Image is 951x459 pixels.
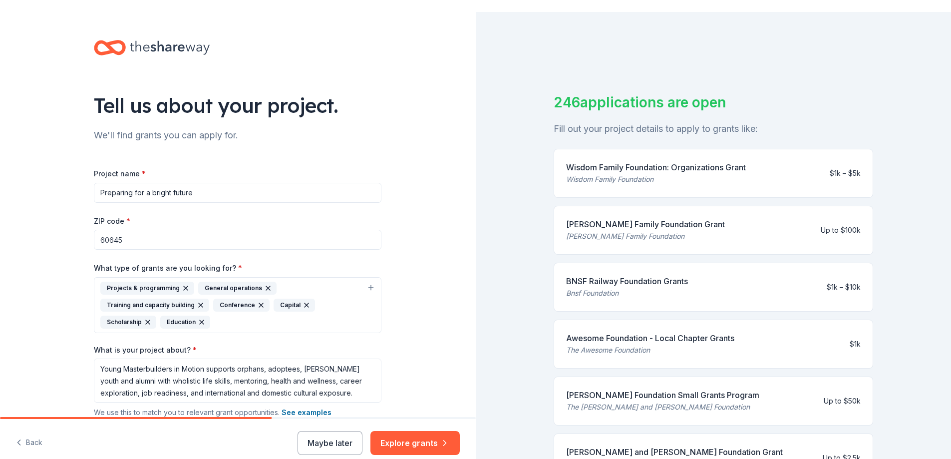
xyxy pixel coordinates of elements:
div: [PERSON_NAME] Family Foundation Grant [566,218,725,230]
button: Explore grants [370,431,460,455]
div: Capital [274,299,315,312]
div: Education [160,316,210,329]
div: [PERSON_NAME] Foundation Small Grants Program [566,389,759,401]
button: See examples [282,407,331,419]
div: Conference [213,299,270,312]
div: Training and capacity building [100,299,209,312]
div: Up to $50k [824,395,861,407]
button: Maybe later [298,431,362,455]
span: We use this to match you to relevant grant opportunities. [94,408,331,417]
div: Fill out your project details to apply to grants like: [554,121,873,137]
div: BNSF Railway Foundation Grants [566,275,688,287]
div: Scholarship [100,316,156,329]
div: The Awesome Foundation [566,344,734,356]
label: ZIP code [94,216,130,226]
div: [PERSON_NAME] and [PERSON_NAME] Foundation Grant [566,446,783,458]
label: Project name [94,169,146,179]
div: General operations [198,282,277,295]
div: The [PERSON_NAME] and [PERSON_NAME] Foundation [566,401,759,413]
div: We'll find grants you can apply for. [94,127,381,143]
div: [PERSON_NAME] Family Foundation [566,230,725,242]
div: 246 applications are open [554,92,873,113]
label: What is your project about? [94,345,197,355]
div: $1k – $5k [830,167,861,179]
div: Awesome Foundation - Local Chapter Grants [566,332,734,344]
div: Bnsf Foundation [566,287,688,299]
div: Up to $100k [821,224,861,236]
div: Projects & programming [100,282,194,295]
input: 12345 (U.S. only) [94,230,381,250]
input: After school program [94,183,381,203]
button: Projects & programmingGeneral operationsTraining and capacity buildingConferenceCapitalScholarshi... [94,277,381,333]
div: Wisdom Family Foundation [566,173,746,185]
div: $1k [850,338,861,350]
textarea: Young Masterbuilders in Motion supports orphans, adoptees, [PERSON_NAME] youth and alumni with wh... [94,359,381,403]
div: Wisdom Family Foundation: Organizations Grant [566,161,746,173]
label: What type of grants are you looking for? [94,263,242,273]
button: Back [16,433,42,454]
div: Tell us about your project. [94,91,381,119]
div: $1k – $10k [827,281,861,293]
